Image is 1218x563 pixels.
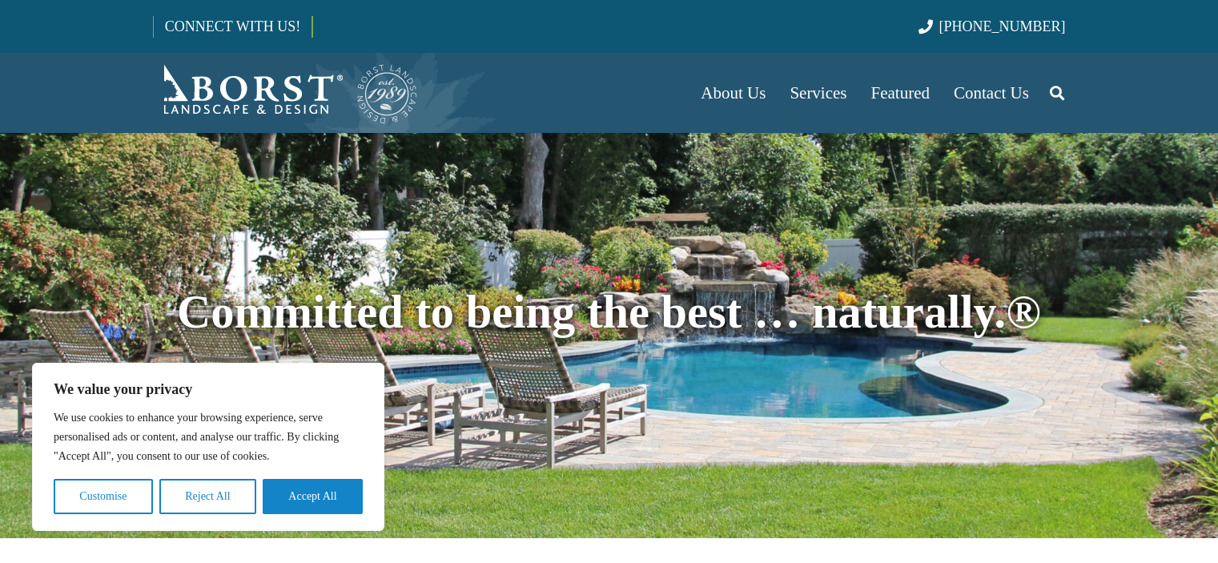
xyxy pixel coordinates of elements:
[689,53,778,133] a: About Us
[919,18,1065,34] a: [PHONE_NUMBER]
[54,408,363,466] p: We use cookies to enhance your browsing experience, serve personalised ads or content, and analys...
[942,53,1041,133] a: Contact Us
[32,363,384,531] div: We value your privacy
[263,479,363,514] button: Accept All
[153,61,419,125] a: Borst-Logo
[159,479,256,514] button: Reject All
[701,83,766,103] span: About Us
[154,7,312,46] a: CONNECT WITH US!
[954,83,1029,103] span: Contact Us
[177,286,1041,338] span: Committed to being the best … naturally.®
[859,53,942,133] a: Featured
[790,83,846,103] span: Services
[939,18,1066,34] span: [PHONE_NUMBER]
[54,380,363,399] p: We value your privacy
[778,53,858,133] a: Services
[871,83,930,103] span: Featured
[54,479,153,514] button: Customise
[1041,73,1073,113] a: Search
